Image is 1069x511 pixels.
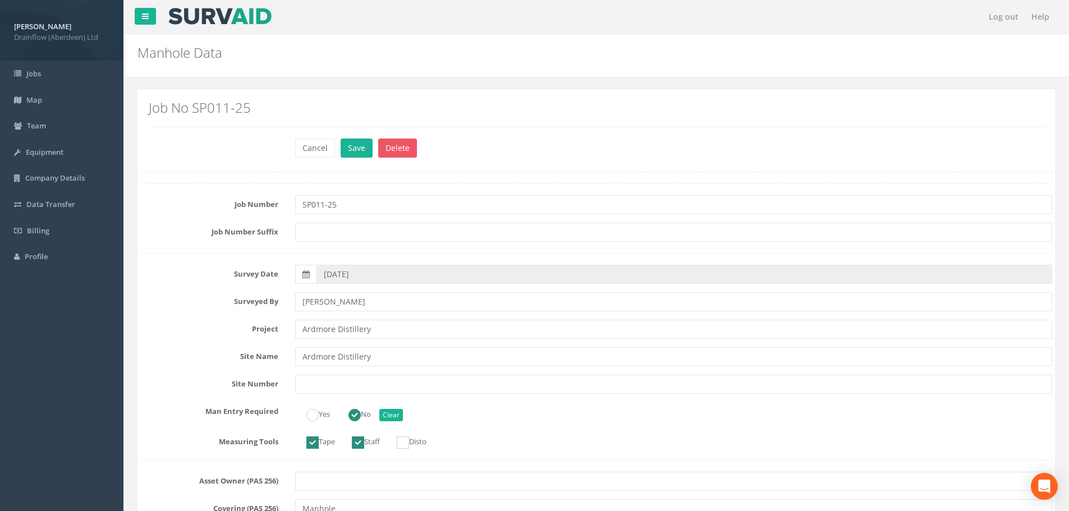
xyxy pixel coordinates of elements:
button: Save [341,139,373,158]
button: Clear [379,409,403,421]
label: Job Number [132,195,287,210]
label: Yes [295,405,330,421]
span: Drainflow (Aberdeen) Ltd [14,32,109,43]
label: Survey Date [132,265,287,279]
span: Map [26,95,42,105]
span: Team [27,121,46,131]
label: Tape [295,432,335,449]
label: Measuring Tools [132,432,287,447]
label: No [337,405,371,421]
label: Surveyed By [132,292,287,307]
span: Jobs [26,68,41,79]
h2: Manhole Data [137,45,900,60]
label: Disto [386,432,426,449]
button: Cancel [295,139,335,158]
label: Site Name [132,347,287,362]
span: Data Transfer [26,199,75,209]
label: Site Number [132,375,287,389]
strong: [PERSON_NAME] [14,21,71,31]
a: [PERSON_NAME] Drainflow (Aberdeen) Ltd [14,19,109,42]
span: Equipment [26,147,63,157]
label: Asset Owner (PAS 256) [132,472,287,486]
span: Profile [25,251,48,261]
label: Job Number Suffix [132,223,287,237]
h2: Job No SP011-25 [149,100,1044,115]
button: Delete [378,139,417,158]
label: Staff [341,432,380,449]
label: Man Entry Required [132,402,287,417]
div: Open Intercom Messenger [1031,473,1058,500]
label: Project [132,320,287,334]
span: Billing [27,225,49,236]
span: Company Details [25,173,85,183]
